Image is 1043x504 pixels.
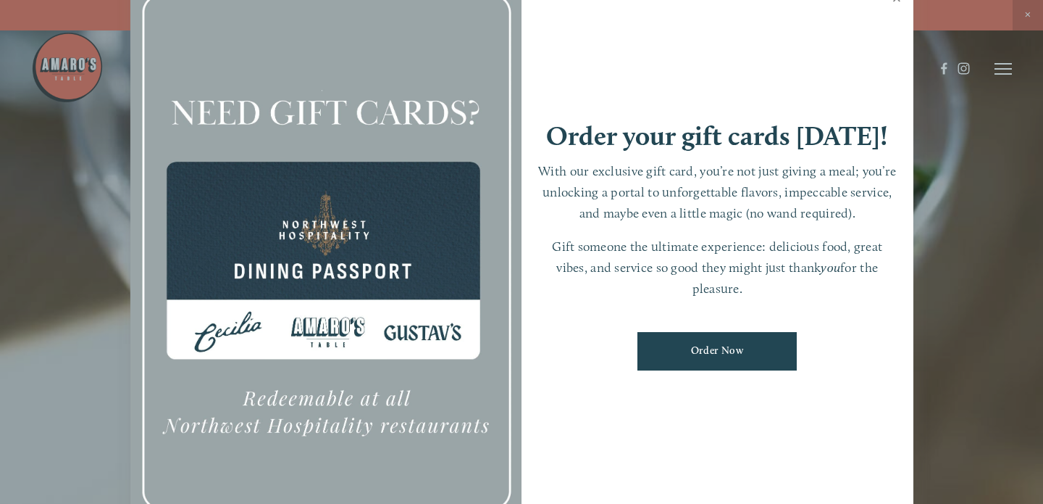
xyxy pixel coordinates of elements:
[637,332,797,371] a: Order Now
[536,236,899,299] p: Gift someone the ultimate experience: delicious food, great vibes, and service so good they might...
[536,161,899,223] p: With our exclusive gift card, you’re not just giving a meal; you’re unlocking a portal to unforge...
[546,123,888,149] h1: Order your gift cards [DATE]!
[821,260,840,275] em: you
